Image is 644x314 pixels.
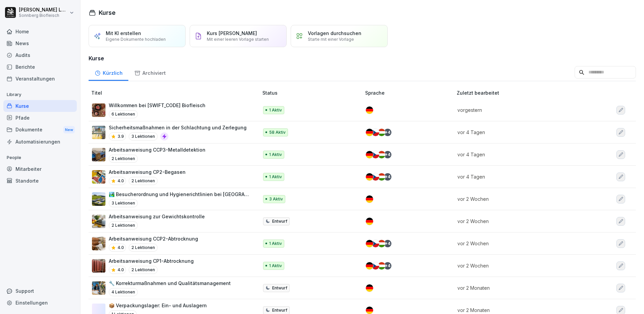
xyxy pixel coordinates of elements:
p: 3.9 [118,133,124,139]
p: vorgestern [457,106,582,114]
a: DokumenteNew [3,124,77,136]
img: cz.svg [372,151,379,158]
img: de.svg [366,106,373,114]
p: 4 Lektionen [109,288,138,296]
p: 1 Aktiv [269,107,282,113]
img: mphigpm8jrcai41dtx68as7p.png [92,259,105,273]
img: kcy5zsy084eomyfwy436ysas.png [92,237,105,250]
img: d4g3ucugs9wd5ibohranwvgh.png [92,281,105,295]
div: Support [3,285,77,297]
p: vor 2 Monaten [457,307,582,314]
p: 1 Aktiv [269,152,282,158]
img: hu.svg [378,262,385,270]
p: Arbeitsanweisung zur Gewichtskontrolle [109,213,205,220]
p: vor 2 Wochen [457,195,582,202]
img: de.svg [366,195,373,203]
p: Sonnberg Biofleisch [19,13,68,18]
p: 3 Lektionen [129,132,158,140]
a: News [3,37,77,49]
p: 1 Aktiv [269,263,282,269]
div: Audits [3,49,77,61]
p: Entwurf [272,285,287,291]
p: Starte mit einer Vorlage [308,37,354,42]
img: vq64qnx387vm2euztaeei3pt.png [92,103,105,117]
div: Dokumente [3,124,77,136]
img: de.svg [366,173,373,181]
img: bg9xlr7342z5nsf7ao8e1prm.png [92,126,105,139]
img: hu.svg [378,173,385,181]
p: vor 2 Wochen [457,240,582,247]
div: + 4 [384,173,391,181]
img: hu.svg [378,151,385,158]
img: de.svg [366,240,373,247]
p: 2 Lektionen [109,155,138,163]
p: Vorlagen durchsuchen [308,30,361,36]
p: Kurs [PERSON_NAME] [207,30,257,36]
a: Standorte [3,175,77,187]
p: vor 4 Tagen [457,151,582,158]
img: cz.svg [372,129,379,136]
h1: Kurse [99,8,116,17]
p: 58 Aktiv [269,129,286,135]
p: 4.0 [118,267,124,273]
img: de.svg [366,151,373,158]
p: Arbeitsanweisung CCP2-Abtrocknung [109,235,198,242]
p: Arbeitsanweisung CP2-Begasen [109,168,186,176]
img: de.svg [366,218,373,225]
img: de.svg [366,262,373,270]
p: vor 2 Wochen [457,262,582,269]
p: 4.0 [118,178,124,184]
p: 6 Lektionen [109,110,138,118]
img: cz.svg [372,173,379,181]
p: Library [3,89,77,100]
p: Entwurf [272,218,287,224]
img: de.svg [366,129,373,136]
div: + 4 [384,151,391,158]
p: Mit einer leeren Vorlage starten [207,37,269,42]
p: People [3,152,77,163]
a: Mitarbeiter [3,163,77,175]
p: vor 2 Monaten [457,284,582,291]
p: 3 Lektionen [109,199,138,207]
img: cz.svg [372,262,379,270]
p: Eigene Dokumente hochladen [106,37,166,42]
p: 🏞️ Besucherordnung und Hygienerichtlinien bei [GEOGRAPHIC_DATA] [109,191,252,198]
div: + 4 [384,262,391,270]
p: 1 Aktiv [269,174,282,180]
p: 1 Aktiv [269,241,282,247]
p: 2 Lektionen [129,244,158,252]
p: 4.0 [118,245,124,251]
p: 🔧 Korrekturmaßnahmen und Qualitätsmanagement [109,280,231,287]
p: vor 2 Wochen [457,218,582,225]
div: + 4 [384,129,391,136]
a: Einstellungen [3,297,77,309]
img: gfrt4v3ftnksrv5de50xy3ff.png [92,215,105,228]
p: vor 4 Tagen [457,173,582,180]
p: vor 4 Tagen [457,129,582,136]
p: 2 Lektionen [129,177,158,185]
p: Titel [91,89,260,96]
p: Willkommen bei [SWIFT_CODE] Biofleisch [109,102,205,109]
img: roi77fylcwzaflh0hwjmpm1w.png [92,192,105,206]
a: Berichte [3,61,77,73]
img: pb7on1m2g7igak9wb3620wd1.png [92,148,105,161]
a: Kürzlich [89,64,128,81]
a: Archiviert [128,64,171,81]
img: cz.svg [372,240,379,247]
p: Sprache [365,89,454,96]
a: Veranstaltungen [3,73,77,85]
div: Automatisierungen [3,136,77,148]
p: Sicherheitsmaßnahmen in der Schlachtung und Zerlegung [109,124,247,131]
div: New [63,126,75,134]
img: de.svg [366,284,373,292]
a: Pfade [3,112,77,124]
